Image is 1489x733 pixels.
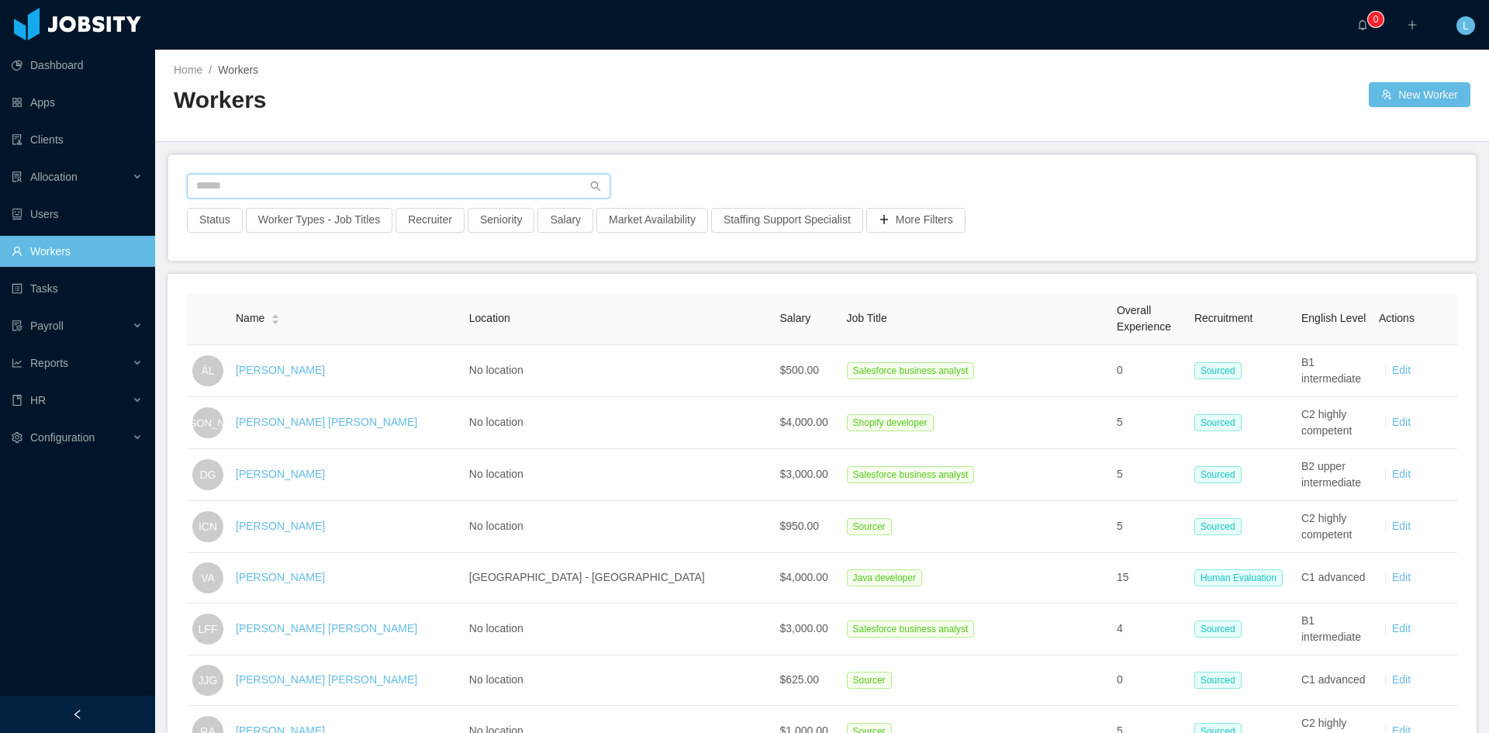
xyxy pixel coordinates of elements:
[1295,345,1373,397] td: B1 intermediate
[209,64,212,76] span: /
[469,312,510,324] span: Location
[1295,655,1373,706] td: C1 advanced
[30,171,78,183] span: Allocation
[1194,569,1283,586] span: Human Evaluation
[1111,345,1188,397] td: 0
[1111,603,1188,655] td: 4
[1295,603,1373,655] td: B1 intermediate
[847,621,975,638] span: Salesforce business analyst
[1111,397,1188,449] td: 5
[1111,501,1188,553] td: 5
[236,622,417,634] a: [PERSON_NAME] [PERSON_NAME]
[201,355,214,386] span: ÁL
[463,345,774,397] td: No location
[779,468,827,480] span: $3,000.00
[174,85,822,116] h2: Workers
[246,208,392,233] button: Worker Types - Job Titles
[199,614,218,645] span: LFF
[847,362,975,379] span: Salesforce business analyst
[236,416,417,428] a: [PERSON_NAME] [PERSON_NAME]
[1301,312,1366,324] span: English Level
[218,64,258,76] span: Workers
[847,414,934,431] span: Shopify developer
[779,520,819,532] span: $950.00
[236,310,264,327] span: Name
[1295,397,1373,449] td: C2 highly competent
[779,312,810,324] span: Salary
[30,357,68,369] span: Reports
[12,199,143,230] a: icon: robotUsers
[1111,449,1188,501] td: 5
[200,459,216,490] span: DG
[1194,362,1242,379] span: Sourced
[847,312,887,324] span: Job Title
[1463,16,1469,35] span: L
[12,395,22,406] i: icon: book
[779,364,819,376] span: $500.00
[1369,82,1470,107] button: icon: usergroup-addNew Worker
[199,665,218,696] span: JJG
[1117,304,1171,333] span: Overall Experience
[1295,449,1373,501] td: B2 upper intermediate
[12,320,22,331] i: icon: file-protect
[866,208,966,233] button: icon: plusMore Filters
[201,562,215,593] span: VA
[1357,19,1368,30] i: icon: bell
[30,394,46,406] span: HR
[537,208,593,233] button: Salary
[12,236,143,267] a: icon: userWorkers
[236,364,325,376] a: [PERSON_NAME]
[30,431,95,444] span: Configuration
[1392,416,1411,428] a: Edit
[847,466,975,483] span: Salesforce business analyst
[779,416,827,428] span: $4,000.00
[847,672,892,689] span: Sourcer
[1194,312,1252,324] span: Recruitment
[779,571,827,583] span: $4,000.00
[236,468,325,480] a: [PERSON_NAME]
[779,673,819,686] span: $625.00
[1407,19,1418,30] i: icon: plus
[1194,414,1242,431] span: Sourced
[30,320,64,332] span: Payroll
[236,520,325,532] a: [PERSON_NAME]
[1111,655,1188,706] td: 0
[1392,673,1411,686] a: Edit
[12,50,143,81] a: icon: pie-chartDashboard
[271,318,280,323] i: icon: caret-down
[590,181,601,192] i: icon: search
[12,87,143,118] a: icon: appstoreApps
[1194,466,1242,483] span: Sourced
[1392,622,1411,634] a: Edit
[1295,553,1373,603] td: C1 advanced
[779,622,827,634] span: $3,000.00
[1379,312,1415,324] span: Actions
[187,208,243,233] button: Status
[463,603,774,655] td: No location
[463,553,774,603] td: [GEOGRAPHIC_DATA] - [GEOGRAPHIC_DATA]
[236,673,417,686] a: [PERSON_NAME] [PERSON_NAME]
[1194,518,1242,535] span: Sourced
[12,171,22,182] i: icon: solution
[12,432,22,443] i: icon: setting
[463,449,774,501] td: No location
[1368,12,1384,27] sup: 0
[174,64,202,76] a: Home
[271,313,280,317] i: icon: caret-up
[166,408,250,437] span: [PERSON_NAME]
[847,518,892,535] span: Sourcer
[711,208,863,233] button: Staffing Support Specialist
[596,208,708,233] button: Market Availability
[199,511,217,542] span: ICN
[1194,621,1242,638] span: Sourced
[463,501,774,553] td: No location
[271,312,280,323] div: Sort
[1392,468,1411,480] a: Edit
[847,569,922,586] span: Java developer
[1392,364,1411,376] a: Edit
[1194,672,1242,689] span: Sourced
[12,124,143,155] a: icon: auditClients
[1295,501,1373,553] td: C2 highly competent
[463,655,774,706] td: No location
